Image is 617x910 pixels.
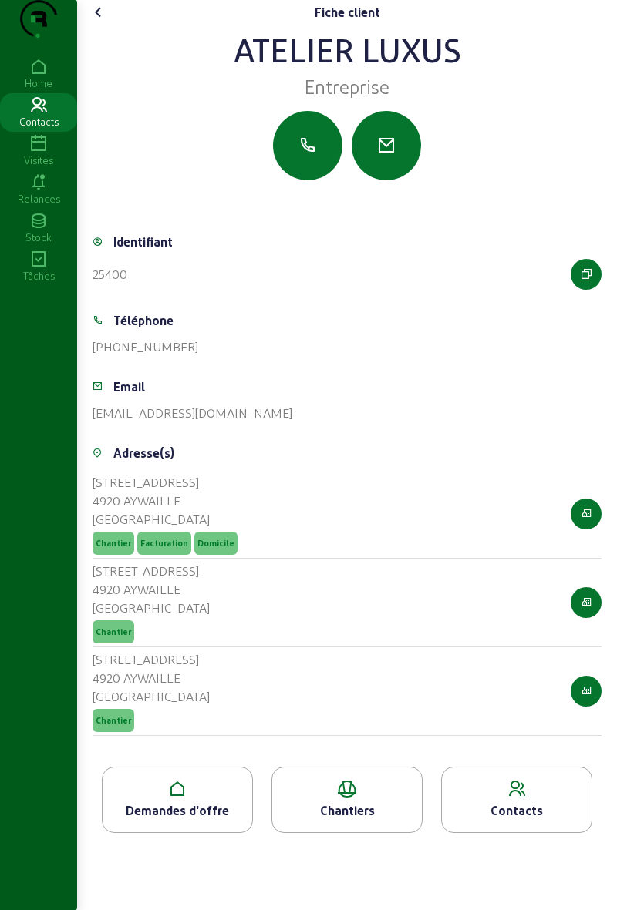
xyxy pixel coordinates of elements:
[442,801,592,820] div: Contacts
[93,404,292,422] div: [EMAIL_ADDRESS][DOMAIN_NAME]
[93,580,210,599] div: 4920 AYWAILLE
[96,538,131,549] span: Chantier
[93,31,602,68] div: Atelier Luxus
[140,538,188,549] span: Facturation
[93,650,210,669] div: [STREET_ADDRESS]
[93,599,210,617] div: [GEOGRAPHIC_DATA]
[113,378,145,396] div: Email
[103,801,252,820] div: Demandes d'offre
[315,3,380,22] div: Fiche client
[93,510,241,529] div: [GEOGRAPHIC_DATA]
[113,311,174,330] div: Téléphone
[93,337,198,356] div: [PHONE_NUMBER]
[96,715,131,726] span: Chantier
[96,626,131,637] span: Chantier
[93,265,127,284] div: 25400
[113,233,173,251] div: Identifiant
[93,473,241,492] div: [STREET_ADDRESS]
[93,687,210,706] div: [GEOGRAPHIC_DATA]
[93,669,210,687] div: 4920 AYWAILLE
[272,801,422,820] div: Chantiers
[197,538,234,549] span: Domicile
[93,562,210,580] div: [STREET_ADDRESS]
[93,74,602,99] div: Entreprise
[93,492,241,510] div: 4920 AYWAILLE
[113,444,174,462] div: Adresse(s)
